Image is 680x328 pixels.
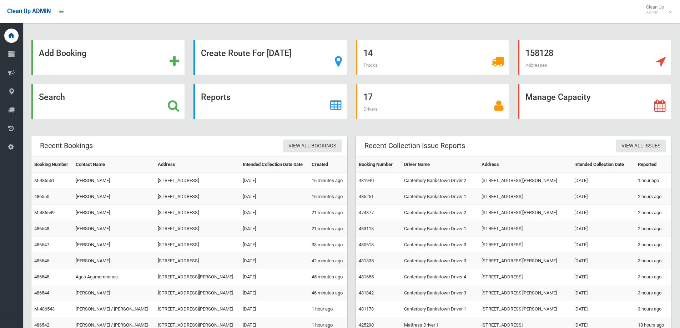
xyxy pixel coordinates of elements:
[73,205,155,221] td: [PERSON_NAME]
[73,189,155,205] td: [PERSON_NAME]
[571,253,635,269] td: [DATE]
[401,301,479,317] td: Canterbury Bankstown Driver 1
[34,322,49,328] a: 486542
[571,285,635,301] td: [DATE]
[73,301,155,317] td: [PERSON_NAME] / [PERSON_NAME]
[73,173,155,189] td: [PERSON_NAME]
[359,194,374,199] a: 485251
[309,237,347,253] td: 33 minutes ago
[155,205,240,221] td: [STREET_ADDRESS]
[34,290,49,296] a: 486544
[309,189,347,205] td: 16 minutes ago
[155,269,240,285] td: [STREET_ADDRESS][PERSON_NAME]
[479,237,571,253] td: [STREET_ADDRESS]
[401,269,479,285] td: Canterbury Bankstown Driver 4
[309,253,347,269] td: 42 minutes ago
[240,189,309,205] td: [DATE]
[363,106,378,112] span: Drivers
[401,253,479,269] td: Canterbury Bankstown Driver 3
[363,48,373,58] strong: 14
[309,157,347,173] th: Created
[359,322,374,328] a: 425290
[635,173,671,189] td: 1 hour ago
[309,221,347,237] td: 21 minutes ago
[571,157,635,173] th: Intended Collection Date
[635,189,671,205] td: 2 hours ago
[359,274,374,279] a: 481685
[240,221,309,237] td: [DATE]
[356,40,509,75] a: 14 Trucks
[309,269,347,285] td: 45 minutes ago
[73,253,155,269] td: [PERSON_NAME]
[643,4,671,15] span: Clean Up
[155,173,240,189] td: [STREET_ADDRESS]
[359,242,374,247] a: 480618
[34,210,55,215] a: M-486549
[401,221,479,237] td: Canterbury Bankstown Driver 1
[635,157,671,173] th: Reported
[201,92,231,102] strong: Reports
[283,140,342,153] a: View All Bookings
[571,301,635,317] td: [DATE]
[34,242,49,247] a: 486547
[240,237,309,253] td: [DATE]
[525,92,590,102] strong: Manage Capacity
[309,205,347,221] td: 21 minutes ago
[34,194,49,199] a: 486550
[240,205,309,221] td: [DATE]
[616,140,666,153] a: View All Issues
[518,84,671,119] a: Manage Capacity
[571,269,635,285] td: [DATE]
[479,157,571,173] th: Address
[34,178,55,183] a: M-486551
[635,205,671,221] td: 2 hours ago
[34,226,49,231] a: 486548
[363,62,378,68] span: Trucks
[39,92,65,102] strong: Search
[359,210,374,215] a: 474377
[34,306,55,312] a: M-486543
[73,221,155,237] td: [PERSON_NAME]
[155,253,240,269] td: [STREET_ADDRESS]
[193,84,347,119] a: Reports
[73,237,155,253] td: [PERSON_NAME]
[363,92,373,102] strong: 17
[479,269,571,285] td: [STREET_ADDRESS]
[31,84,185,119] a: Search
[635,285,671,301] td: 3 hours ago
[34,258,49,263] a: 486546
[479,221,571,237] td: [STREET_ADDRESS]
[518,40,671,75] a: 158128 Addresses
[401,205,479,221] td: Canterbury Bankstown Driver 2
[479,205,571,221] td: [STREET_ADDRESS][PERSON_NAME]
[479,253,571,269] td: [STREET_ADDRESS][PERSON_NAME]
[401,237,479,253] td: Canterbury Bankstown Driver 3
[359,178,374,183] a: 481940
[479,301,571,317] td: [STREET_ADDRESS][PERSON_NAME]
[31,157,73,173] th: Booking Number
[309,173,347,189] td: 16 minutes ago
[240,285,309,301] td: [DATE]
[73,285,155,301] td: [PERSON_NAME]
[359,226,374,231] a: 483118
[359,306,374,312] a: 481178
[359,290,374,296] a: 481842
[31,40,185,75] a: Add Booking
[240,301,309,317] td: [DATE]
[31,139,101,153] header: Recent Bookings
[155,237,240,253] td: [STREET_ADDRESS]
[571,189,635,205] td: [DATE]
[635,269,671,285] td: 3 hours ago
[635,237,671,253] td: 3 hours ago
[201,48,291,58] strong: Create Route For [DATE]
[479,189,571,205] td: [STREET_ADDRESS]
[479,285,571,301] td: [STREET_ADDRESS][PERSON_NAME]
[571,205,635,221] td: [DATE]
[73,157,155,173] th: Contact Name
[356,139,474,153] header: Recent Collection Issue Reports
[571,173,635,189] td: [DATE]
[401,157,479,173] th: Driver Name
[479,173,571,189] td: [STREET_ADDRESS][PERSON_NAME]
[155,189,240,205] td: [STREET_ADDRESS]
[525,62,547,68] span: Addresses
